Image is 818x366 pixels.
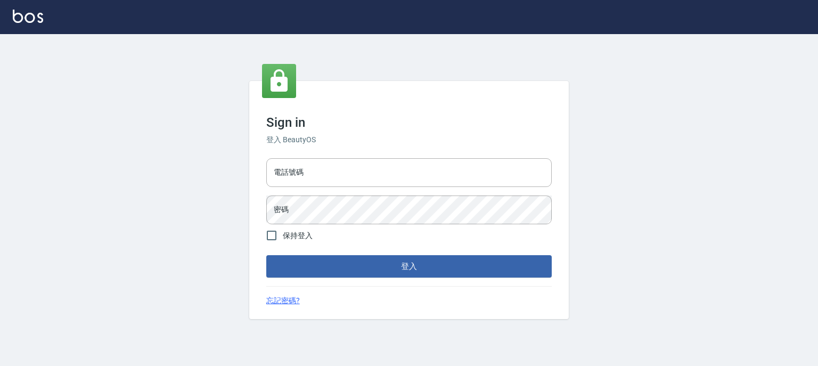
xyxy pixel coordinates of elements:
h6: 登入 BeautyOS [266,134,552,145]
img: Logo [13,10,43,23]
a: 忘記密碼? [266,295,300,306]
h3: Sign in [266,115,552,130]
span: 保持登入 [283,230,313,241]
button: 登入 [266,255,552,278]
